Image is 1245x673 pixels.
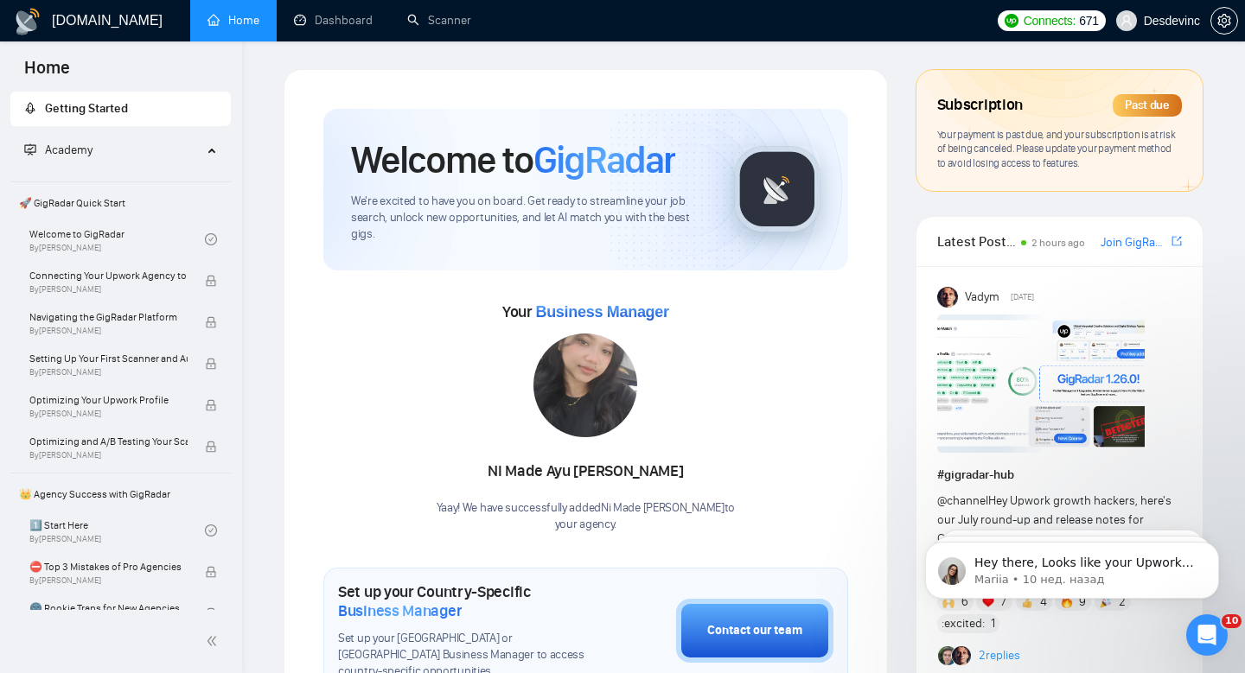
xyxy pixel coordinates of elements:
[29,308,188,326] span: Navigating the GigRadar Platform
[24,102,36,114] span: rocket
[351,137,675,183] h1: Welcome to
[937,314,1145,453] img: F09AC4U7ATU-image.png
[1210,14,1238,28] a: setting
[29,511,205,549] a: 1️⃣ Start HereBy[PERSON_NAME]
[205,399,217,411] span: lock
[533,333,637,437] img: 1705466118991-WhatsApp%20Image%202024-01-17%20at%2012.32.43.jpeg
[937,91,1023,120] span: Subscription
[1079,11,1098,30] span: 671
[937,231,1016,252] span: Latest Posts from the GigRadar Community
[12,477,229,511] span: 👑 Agency Success with GigRadar
[676,599,833,663] button: Contact our team
[205,441,217,453] span: lock
[437,500,736,533] div: Yaay! We have successfully added Ni Made [PERSON_NAME] to
[707,621,802,640] div: Contact our team
[24,143,36,156] span: fund-projection-screen
[29,600,188,617] span: 🌚 Rookie Traps for New Agencies
[533,137,675,183] span: GigRadar
[1211,14,1237,28] span: setting
[29,558,188,575] span: ⛔ Top 3 Mistakes of Pro Agencies
[535,303,668,321] span: Business Manager
[10,92,231,126] li: Getting Started
[45,143,93,157] span: Academy
[29,284,188,295] span: By [PERSON_NAME]
[937,493,988,508] span: @channel
[205,275,217,287] span: lock
[1186,614,1228,656] iframe: Intercom live chat
[937,287,958,308] img: Vadym
[1210,7,1238,35] button: setting
[207,13,259,28] a: homeHome
[29,220,205,258] a: Welcome to GigRadarBy[PERSON_NAME]
[12,186,229,220] span: 🚀 GigRadar Quick Start
[338,582,590,620] h1: Set up your Country-Specific
[14,8,41,35] img: logo
[437,457,736,486] div: Ni Made Ayu [PERSON_NAME]
[979,647,1020,664] a: 2replies
[205,358,217,370] span: lock
[899,505,1245,626] iframe: Intercom notifications сообщение
[351,194,706,243] span: We're excited to have you on board. Get ready to streamline your job search, unlock new opportuni...
[734,146,820,232] img: gigradar-logo.png
[1005,14,1018,28] img: upwork-logo.png
[205,566,217,578] span: lock
[29,326,188,336] span: By [PERSON_NAME]
[29,267,188,284] span: Connecting Your Upwork Agency to GigRadar
[205,316,217,328] span: lock
[502,302,669,321] span: Your
[937,493,1172,584] span: Hey Upwork growth hackers, here's our July round-up and release notes for GigRadar • is your prof...
[1172,234,1182,248] span: export
[205,524,217,536] span: check-circle
[205,607,217,619] span: lock
[407,13,471,28] a: searchScanner
[29,433,188,450] span: Optimizing and A/B Testing Your Scanner for Better Results
[1031,237,1085,249] span: 2 hours ago
[437,517,736,533] p: your agency .
[29,409,188,419] span: By [PERSON_NAME]
[937,128,1176,169] span: Your payment is past due, and your subscription is at risk of being canceled. Please update your ...
[1113,94,1182,117] div: Past due
[965,288,999,307] span: Vadym
[1222,614,1242,628] span: 10
[294,13,373,28] a: dashboardDashboard
[1011,289,1034,305] span: [DATE]
[29,391,188,409] span: Optimizing Your Upwork Profile
[1024,11,1076,30] span: Connects:
[937,466,1182,485] h1: # gigradar-hub
[10,55,84,92] span: Home
[29,575,188,586] span: By [PERSON_NAME]
[1101,233,1168,252] a: Join GigRadar Slack Community
[24,143,93,157] span: Academy
[338,601,462,620] span: Business Manager
[206,632,223,650] span: double-left
[1172,233,1182,250] a: export
[938,646,957,665] img: Alex B
[45,101,128,116] span: Getting Started
[1120,15,1133,27] span: user
[29,450,188,460] span: By [PERSON_NAME]
[205,233,217,245] span: check-circle
[29,350,188,367] span: Setting Up Your First Scanner and Auto-Bidder
[29,367,188,378] span: By [PERSON_NAME]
